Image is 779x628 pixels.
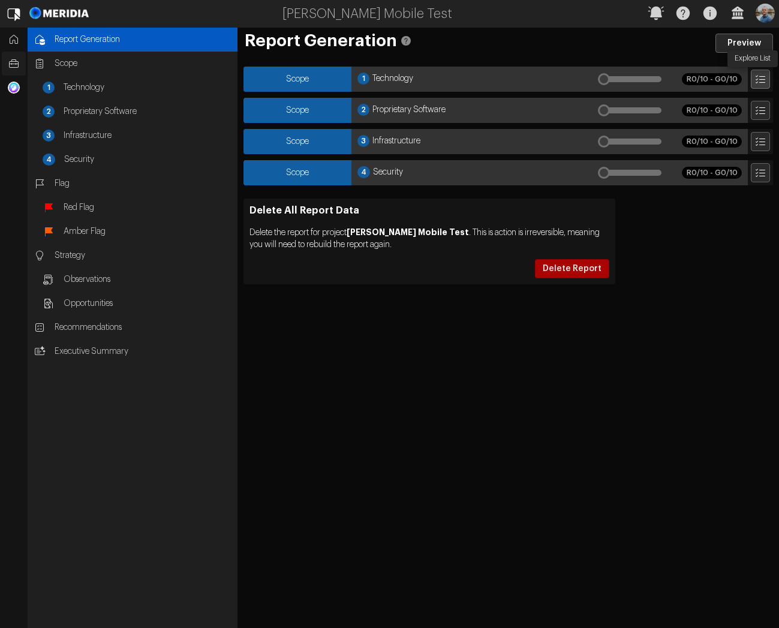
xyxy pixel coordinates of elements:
div: 4 [43,154,55,166]
h1: Report Generation [243,34,715,53]
span: Scope [286,169,309,177]
a: Generic Chat [2,76,26,100]
div: Nothing Published [585,129,676,154]
button: Explore List [751,70,770,89]
span: Proprietary Software [372,104,446,117]
span: Proprietary Software [64,106,231,118]
span: Opportunities [64,298,231,310]
div: 2 [43,106,55,118]
span: Red Flag [64,202,231,214]
span: Recommendations [55,321,231,333]
div: 3 [357,135,369,147]
span: Infrastructure [372,135,420,148]
div: Nothing Published [585,67,676,92]
div: R 0 /10 - G 0 /10 [682,167,742,179]
div: Explore List [727,50,778,67]
div: 3 [43,130,55,142]
h3: Delete All Report Data [249,205,609,217]
span: Infrastructure [64,130,231,142]
span: Scope [286,137,309,146]
div: 4 [357,166,370,178]
span: Security [64,154,231,166]
span: Strategy [55,250,231,262]
span: Executive Summary [55,345,231,357]
span: Technology [64,82,231,94]
span: Scope [55,58,231,70]
span: Report Generation [55,34,231,46]
button: Explore List [751,101,770,120]
img: Generic Chat [8,82,20,94]
div: Nothing Published [585,160,676,185]
button: Explore List [751,132,770,151]
button: Preview [715,34,773,53]
div: 1 [357,73,369,85]
p: Delete the report for project . This is action is irreversible, meaning you will need to rebuild ... [249,226,609,251]
div: 1 [43,82,55,94]
div: R 0 /10 - G 0 /10 [682,73,742,85]
div: Nothing Published [585,98,676,123]
img: Profile Icon [756,4,775,23]
button: Explore List [751,163,770,182]
strong: [PERSON_NAME] Mobile Test [347,228,469,236]
span: Scope [286,75,309,83]
div: 2 [357,104,369,116]
div: R 0 /10 - G 0 /10 [682,104,742,116]
button: Delete Report [535,259,609,278]
span: Security [373,166,403,179]
div: R 0 /10 - G 0 /10 [682,136,742,148]
span: Amber Flag [64,226,231,238]
span: Observations [64,274,231,286]
span: Scope [286,106,309,115]
span: Technology [372,73,413,86]
span: Flag [55,178,231,190]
